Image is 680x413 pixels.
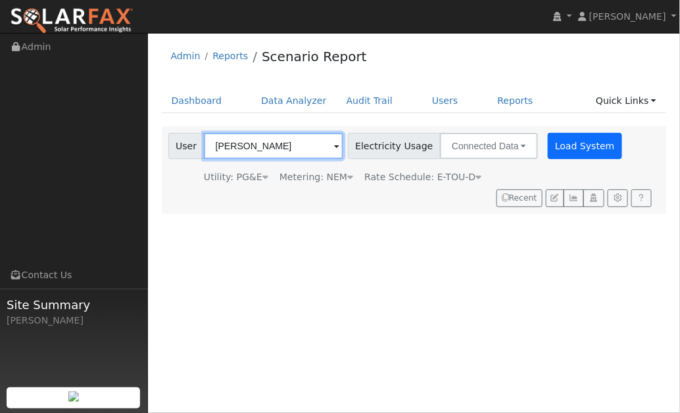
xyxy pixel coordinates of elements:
[262,49,367,64] a: Scenario Report
[583,189,604,208] button: Login As
[251,89,337,113] a: Data Analyzer
[10,7,134,35] img: SolarFax
[631,189,652,208] a: Help Link
[68,391,79,402] img: retrieve
[364,172,481,182] span: Alias: HETOUD
[564,189,584,208] button: Multi-Series Graph
[168,133,205,159] span: User
[204,170,268,184] div: Utility: PG&E
[546,189,564,208] button: Edit User
[488,89,543,113] a: Reports
[497,189,543,208] button: Recent
[548,133,623,159] button: Load System
[589,11,666,22] span: [PERSON_NAME]
[279,170,353,184] div: Metering: NEM
[422,89,468,113] a: Users
[7,314,141,328] div: [PERSON_NAME]
[162,89,232,113] a: Dashboard
[7,296,141,314] span: Site Summary
[608,189,628,208] button: Settings
[586,89,666,113] a: Quick Links
[204,133,343,159] input: Select a User
[212,51,248,61] a: Reports
[440,133,538,159] button: Connected Data
[348,133,441,159] span: Electricity Usage
[171,51,201,61] a: Admin
[337,89,402,113] a: Audit Trail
